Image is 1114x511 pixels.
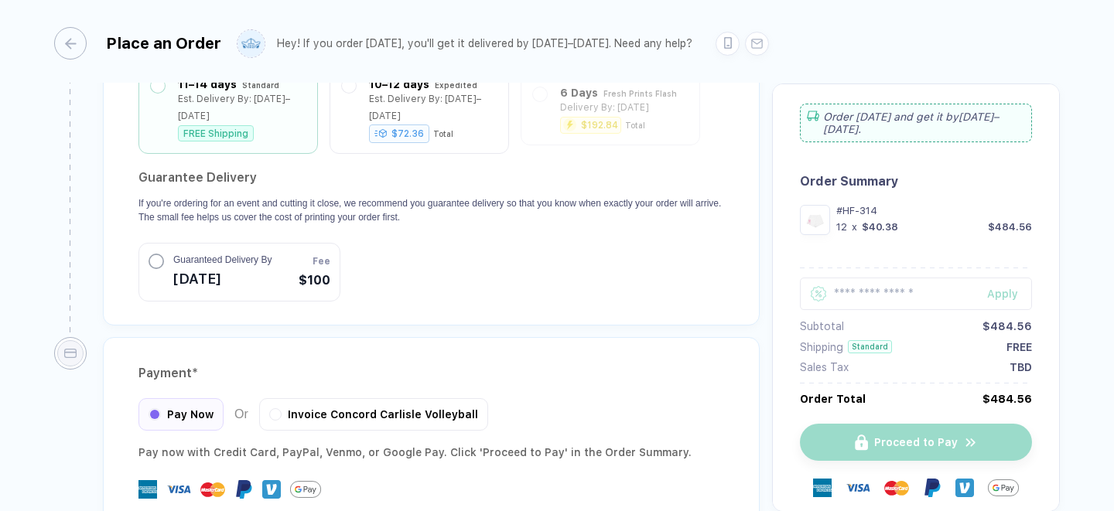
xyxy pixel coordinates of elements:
[836,205,1032,216] div: #HF-314
[166,477,191,502] img: visa
[290,474,321,505] img: GPay
[1010,361,1032,373] div: TBD
[813,479,832,497] img: express
[884,475,909,500] img: master-card
[982,393,1032,405] div: $484.56
[862,221,898,233] div: $40.38
[800,341,843,353] div: Shipping
[369,76,429,93] div: 10–12 days
[138,196,724,224] p: If you're ordering for an event and cutting it close, we recommend you guarantee delivery so that...
[800,393,866,405] div: Order Total
[982,320,1032,332] div: $484.56
[923,479,941,497] img: Paypal
[313,254,330,268] span: Fee
[369,90,497,124] div: Est. Delivery By: [DATE]–[DATE]
[800,361,849,373] div: Sales Tax
[138,243,340,301] button: Guaranteed Delivery By[DATE]Fee$100
[804,209,826,231] img: 5a0f3e7c-72dd-4f28-a061-e94a8aa7ac00_nt_front_1757905796796.jpg
[178,90,306,124] div: Est. Delivery By: [DATE]–[DATE]
[173,267,272,291] span: [DATE]
[138,165,724,190] h2: Guarantee Delivery
[259,398,488,431] div: Invoice Concord Carlisle Volleyball
[1006,341,1032,353] div: FREE
[178,76,237,93] div: 11–14 days
[178,125,254,141] div: FREE Shipping
[836,221,847,233] div: 12
[968,278,1032,310] button: Apply
[342,76,497,141] div: 10–12 days ExpeditedEst. Delivery By: [DATE]–[DATE]$72.36Total
[167,408,214,421] span: Pay Now
[988,472,1019,503] img: GPay
[138,480,157,499] img: express
[299,271,330,290] span: $100
[173,253,272,267] span: Guaranteed Delivery By
[138,398,488,431] div: Or
[987,288,1032,300] div: Apply
[138,398,224,431] div: Pay Now
[151,76,306,141] div: 11–14 days StandardEst. Delivery By: [DATE]–[DATE]FREE Shipping
[369,124,429,143] div: $72.36
[200,477,225,502] img: master-card
[242,77,279,94] div: Standard
[848,340,892,353] div: Standard
[955,479,974,497] img: Venmo
[846,475,870,500] img: visa
[288,408,478,421] span: Invoice Concord Carlisle Volleyball
[106,34,221,53] div: Place an Order
[237,30,265,57] img: user profile
[262,480,281,499] img: Venmo
[800,320,844,332] div: Subtotal
[234,480,253,499] img: Paypal
[988,221,1032,233] div: $484.56
[277,37,692,50] div: Hey! If you order [DATE], you'll get it delivered by [DATE]–[DATE]. Need any help?
[800,104,1032,142] div: Order [DATE] and get it by [DATE]–[DATE] .
[435,77,477,94] div: Expedited
[138,443,724,462] div: Pay now with Credit Card, PayPal , Venmo , or Google Pay. Click 'Proceed to Pay' in the Order Sum...
[138,361,724,386] div: Payment
[850,221,859,233] div: x
[800,174,1032,189] div: Order Summary
[433,129,453,138] div: Total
